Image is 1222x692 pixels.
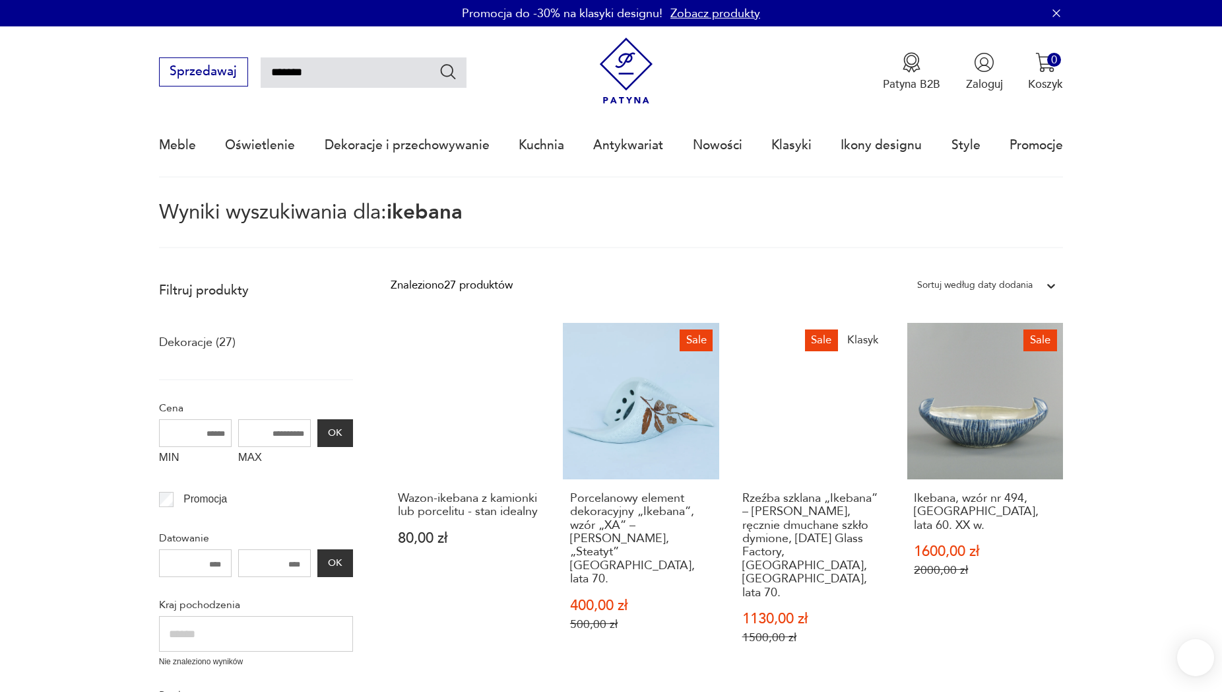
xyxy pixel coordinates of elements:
[841,115,922,176] a: Ikony designu
[398,532,540,545] p: 80,00 zł
[439,62,458,81] button: Szukaj
[593,38,660,104] img: Patyna - sklep z meblami i dekoracjami vintage
[1047,53,1061,67] div: 0
[325,115,490,176] a: Dekoracje i przechowywanie
[570,599,712,613] p: 400,00 zł
[159,67,248,78] a: Sprzedawaj
[1028,77,1063,92] p: Koszyk
[670,5,760,22] a: Zobacz produkty
[570,492,712,586] h3: Porcelanowy element dekoracyjny „Ikebana”, wzór „XA” – [PERSON_NAME], „Steatyt” [GEOGRAPHIC_DATA]...
[159,57,248,86] button: Sprzedawaj
[1177,639,1214,676] iframe: Smartsupp widget button
[914,492,1056,532] h3: Ikebana, wzór nr 494, [GEOGRAPHIC_DATA], lata 60. XX w.
[317,419,353,447] button: OK
[883,52,940,92] button: Patyna B2B
[907,323,1064,675] a: SaleIkebana, wzór nr 494, Włocławek, lata 60. XX w.Ikebana, wzór nr 494, [GEOGRAPHIC_DATA], lata ...
[462,5,662,22] p: Promocja do -30% na klasyki designu!
[742,612,884,626] p: 1130,00 zł
[901,52,922,73] img: Ikona medalu
[159,399,353,417] p: Cena
[966,77,1003,92] p: Zaloguj
[951,115,981,176] a: Style
[570,617,712,631] p: 500,00 zł
[398,492,540,519] h3: Wazon-ikebana z kamionki lub porcelitu - stan idealny
[742,492,884,600] h3: Rzeźba szklana „Ikebana” – [PERSON_NAME], ręcznie dmuchane szkło dymione, [DATE] Glass Factory, [...
[966,52,1003,92] button: Zaloguj
[693,115,742,176] a: Nowości
[563,323,719,675] a: SalePorcelanowy element dekoracyjny „Ikebana”, wzór „XA” – Zygmunt Buksowicz, „Steatyt” Katowice,...
[1028,52,1063,92] button: 0Koszyk
[159,656,353,668] p: Nie znaleziono wyników
[159,331,236,354] a: Dekoracje (27)
[317,549,353,577] button: OK
[159,596,353,613] p: Kraj pochodzenia
[771,115,812,176] a: Klasyki
[735,323,891,675] a: SaleKlasykRzeźba szklana „Ikebana” – Dragan Drobnjak, ręcznie dmuchane szkło dymione, 9. October ...
[974,52,994,73] img: Ikonka użytkownika
[914,563,1056,577] p: 2000,00 zł
[917,277,1033,294] div: Sortuj według daty dodania
[1035,52,1056,73] img: Ikona koszyka
[593,115,663,176] a: Antykwariat
[519,115,564,176] a: Kuchnia
[883,52,940,92] a: Ikona medaluPatyna B2B
[225,115,295,176] a: Oświetlenie
[238,447,311,472] label: MAX
[159,282,353,299] p: Filtruj produkty
[742,631,884,644] p: 1500,00 zł
[391,277,513,294] div: Znaleziono 27 produktów
[183,491,227,508] p: Promocja
[159,530,353,547] p: Datowanie
[159,203,1064,248] p: Wyniki wyszukiwania dla:
[159,447,232,472] label: MIN
[387,198,463,226] span: ikebana
[1010,115,1063,176] a: Promocje
[159,115,196,176] a: Meble
[914,545,1056,559] p: 1600,00 zł
[391,323,547,675] a: Wazon-ikebana z kamionki lub porcelitu - stan idealnyWazon-ikebana z kamionki lub porcelitu - sta...
[883,77,940,92] p: Patyna B2B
